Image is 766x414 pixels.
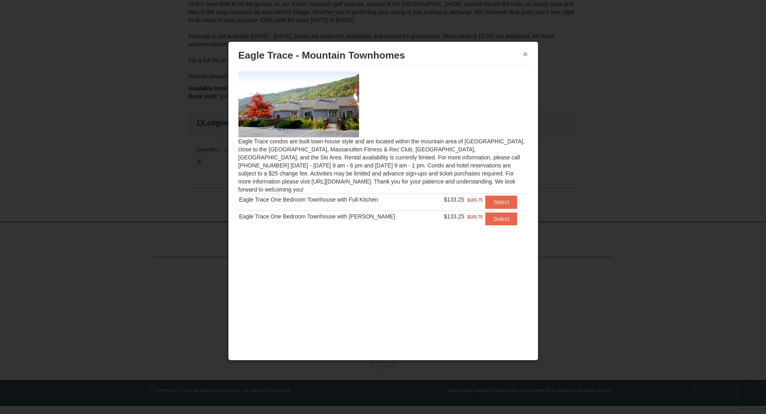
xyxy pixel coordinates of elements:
[467,213,483,221] span: $165.75
[238,50,405,61] span: Eagle Trace - Mountain Townhomes
[239,196,433,204] div: Eagle Trace One Bedroom Townhouse with Full Kitchen
[485,212,517,225] button: Select
[239,212,433,220] div: Eagle Trace One Bedroom Townhouse with [PERSON_NAME]
[523,50,528,58] button: ×
[444,196,464,203] span: $133.25
[485,196,517,208] button: Select
[467,196,483,204] span: $165.75
[232,65,534,241] div: Eagle Trace condos are built town-house style and are located within the mountain area of [GEOGRA...
[444,213,464,220] span: $133.25
[238,71,359,137] img: 19218983-1-9b289e55.jpg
